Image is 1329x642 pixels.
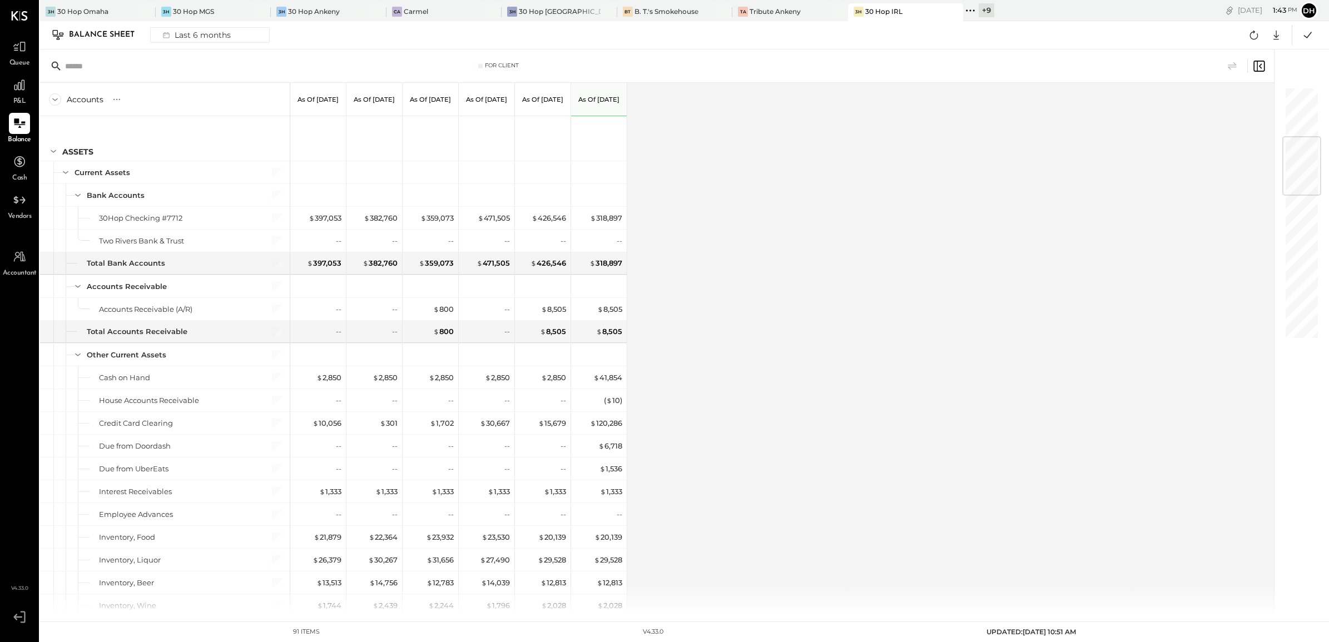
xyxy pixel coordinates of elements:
[392,7,402,17] div: Ca
[480,555,486,564] span: $
[293,628,320,636] div: 91 items
[634,7,698,16] div: B. T.'s Smokehouse
[448,395,454,406] div: --
[504,441,510,451] div: --
[419,258,425,267] span: $
[1238,5,1297,16] div: [DATE]
[373,373,379,382] span: $
[617,509,622,520] div: --
[481,578,510,588] div: 14,039
[538,555,566,565] div: 29,528
[488,487,494,496] span: $
[99,600,156,611] div: Inventory, Wine
[485,62,519,69] div: For Client
[309,213,341,223] div: 397,053
[597,578,603,587] span: $
[99,555,161,565] div: Inventory, Liquor
[600,486,622,497] div: 1,333
[12,173,27,183] span: Cash
[504,304,510,315] div: --
[433,304,454,315] div: 800
[544,487,550,496] span: $
[336,236,341,246] div: --
[578,96,619,103] p: As of [DATE]
[373,372,398,383] div: 2,850
[541,600,566,611] div: 2,028
[392,236,398,246] div: --
[486,600,510,611] div: 1,796
[99,372,150,383] div: Cash on Hand
[433,326,454,337] div: 800
[482,532,488,541] span: $
[392,441,398,451] div: --
[1,190,38,222] a: Vendors
[368,555,374,564] span: $
[69,26,146,44] div: Balance Sheet
[538,419,544,427] span: $
[590,213,622,223] div: 318,897
[420,213,454,223] div: 359,073
[477,258,510,268] div: 471,505
[428,601,434,610] span: $
[99,395,199,406] div: House Accounts Receivable
[623,7,633,17] div: BT
[482,532,510,543] div: 23,530
[466,96,507,103] p: As of [DATE]
[426,532,432,541] span: $
[309,213,315,222] span: $
[448,509,454,520] div: --
[420,213,427,222] span: $
[336,464,341,474] div: --
[316,578,323,587] span: $
[369,532,375,541] span: $
[561,441,566,451] div: --
[8,135,31,145] span: Balance
[99,418,173,429] div: Credit Card Clearing
[488,486,510,497] div: 1,333
[336,441,341,451] div: --
[87,326,187,337] div: Total Accounts Receivable
[865,7,902,16] div: 30 Hop IRL
[643,628,663,636] div: v 4.33.0
[380,419,386,427] span: $
[364,213,370,222] span: $
[313,555,319,564] span: $
[590,418,622,429] div: 120,286
[504,395,510,406] div: --
[541,601,547,610] span: $
[598,441,604,450] span: $
[594,532,622,543] div: 20,139
[87,350,166,360] div: Other Current Assets
[481,578,487,587] span: $
[480,419,486,427] span: $
[364,213,398,223] div: 382,760
[477,258,483,267] span: $
[750,7,801,16] div: Tribute Ankeny
[46,7,56,17] div: 3H
[541,305,547,313] span: $
[530,258,566,268] div: 426,546
[540,326,566,337] div: 8,505
[368,555,398,565] div: 30,267
[297,96,339,103] p: As of [DATE]
[369,532,398,543] div: 22,364
[593,372,622,383] div: 41,854
[590,419,596,427] span: $
[590,213,596,222] span: $
[561,509,566,520] div: --
[604,395,622,406] div: ( 10 )
[99,236,184,246] div: Two Rivers Bank & Trust
[597,304,622,315] div: 8,505
[392,304,398,315] div: --
[316,372,341,383] div: 2,850
[532,213,566,223] div: 426,546
[1,246,38,278] a: Accountant
[480,418,510,429] div: 30,667
[486,601,492,610] span: $
[336,326,341,337] div: --
[156,28,235,42] div: Last 6 months
[540,578,547,587] span: $
[99,441,171,451] div: Due from Doordash
[363,258,398,268] div: 382,760
[432,486,454,497] div: 1,333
